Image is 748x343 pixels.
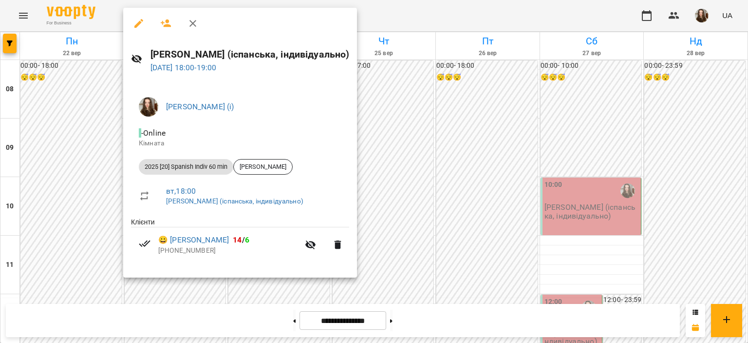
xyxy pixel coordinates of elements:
[233,235,242,244] span: 14
[139,238,150,249] svg: Візит сплачено
[166,102,234,111] a: [PERSON_NAME] (і)
[245,235,249,244] span: 6
[139,139,341,148] p: Кімната
[233,159,293,175] div: [PERSON_NAME]
[158,246,299,256] p: [PHONE_NUMBER]
[131,217,349,266] ul: Клієнти
[139,97,158,117] img: f828951e34a2a7ae30fa923eeeaf7e77.jpg
[150,63,217,72] a: [DATE] 18:00-19:00
[166,186,196,196] a: вт , 18:00
[233,235,249,244] b: /
[150,47,350,62] h6: [PERSON_NAME] (іспанська, індивідуально)
[166,197,303,205] a: [PERSON_NAME] (іспанська, індивідуально)
[158,234,229,246] a: 😀 [PERSON_NAME]
[139,162,233,171] span: 2025 [20] Spanish Indiv 60 min
[139,128,168,138] span: - Online
[234,162,292,171] span: [PERSON_NAME]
